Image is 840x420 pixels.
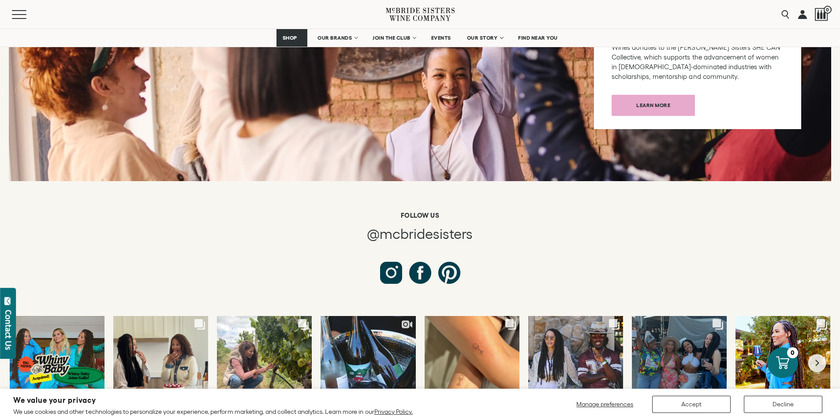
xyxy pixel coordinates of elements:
[10,316,105,410] a: Exciting News! Whiny Baby has been acquired by Gallo. Two years ago, we part...
[824,6,832,14] span: 0
[13,408,413,416] p: We use cookies and other technologies to personalize your experience, perform marketing, and coll...
[276,29,307,47] a: SHOP
[808,354,826,372] button: Next slide
[735,316,830,410] a: Happy Birthday to our very own ROBIN Today we raise a glass of McBride Sist...
[380,262,402,284] a: Follow us on Instagram
[632,316,727,410] a: Day one of @bluenotejazzfestival was a success! See you all tomorrow at the @...
[621,97,686,114] span: Learn more
[312,29,362,47] a: OUR BRANDS
[317,35,352,41] span: OUR BRANDS
[374,408,413,415] a: Privacy Policy.
[4,310,13,350] div: Contact Us
[612,33,784,82] p: Sisterhood means showing up for women. SHE CAN Wines donates to the [PERSON_NAME] Sisters SHE CAN...
[367,226,473,242] span: @mcbridesisters
[425,316,519,410] a: Birthday ink 🍷✨ My daughter and I got matching wine glass tattoos as a symb...
[12,10,44,19] button: Mobile Menu Trigger
[787,347,798,358] div: 0
[467,35,498,41] span: OUR STORY
[744,396,822,413] button: Decline
[373,35,411,41] span: JOIN THE CLUB
[217,316,312,410] a: It’s officially harvest season in California, and we’re out in the vines, che...
[652,396,731,413] button: Accept
[13,397,413,404] h2: We value your privacy
[612,95,695,116] a: Learn more
[426,29,457,47] a: EVENTS
[571,396,639,413] button: Manage preferences
[431,35,451,41] span: EVENTS
[70,212,770,219] h6: Follow us
[321,316,415,410] a: The wine was flowing, the music was soulful, and the energy? Unmatched. Here...
[512,29,564,47] a: FIND NEAR YOU
[528,316,623,410] a: Wine was flowing, music was bumping, and good vibes all around . We had a tim...
[461,29,508,47] a: OUR STORY
[576,401,633,408] span: Manage preferences
[282,35,297,41] span: SHOP
[113,316,208,410] a: Cooking up something fun (literally!). Can’t wait to share it with you, stay ...
[367,29,421,47] a: JOIN THE CLUB
[518,35,558,41] span: FIND NEAR YOU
